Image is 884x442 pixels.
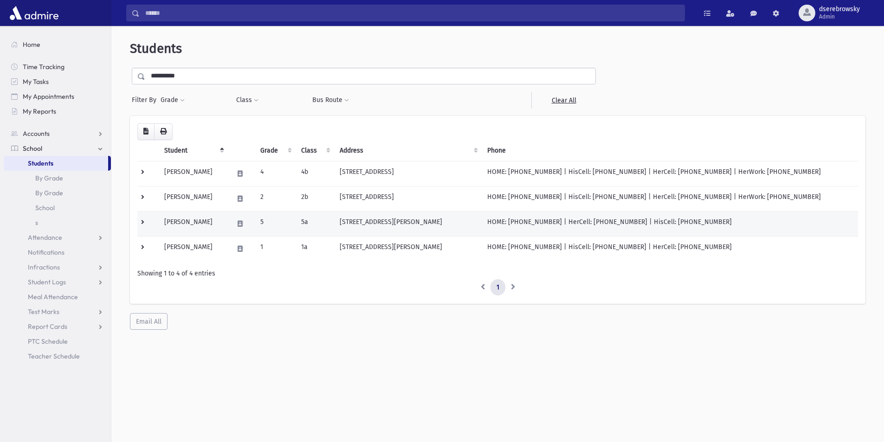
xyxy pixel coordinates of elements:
[130,313,168,330] button: Email All
[819,6,860,13] span: dserebrowsky
[334,236,482,261] td: [STREET_ADDRESS][PERSON_NAME]
[132,95,160,105] span: Filter By
[4,245,111,260] a: Notifications
[28,248,65,256] span: Notifications
[296,211,334,236] td: 5a
[4,156,108,171] a: Students
[312,92,349,109] button: Bus Route
[4,289,111,304] a: Meal Attendance
[4,349,111,364] a: Teacher Schedule
[819,13,860,20] span: Admin
[4,126,111,141] a: Accounts
[482,140,858,161] th: Phone
[28,307,59,316] span: Test Marks
[159,140,228,161] th: Student: activate to sort column descending
[4,89,111,104] a: My Appointments
[236,92,259,109] button: Class
[28,159,53,167] span: Students
[159,211,228,236] td: [PERSON_NAME]
[140,5,684,21] input: Search
[255,211,295,236] td: 5
[4,334,111,349] a: PTC Schedule
[137,269,858,278] div: Showing 1 to 4 of 4 entries
[4,260,111,275] a: Infractions
[4,304,111,319] a: Test Marks
[7,4,61,22] img: AdmirePro
[334,161,482,186] td: [STREET_ADDRESS]
[28,337,68,346] span: PTC Schedule
[130,41,182,56] span: Students
[154,123,173,140] button: Print
[23,77,49,86] span: My Tasks
[490,279,505,296] a: 1
[334,140,482,161] th: Address: activate to sort column ascending
[255,236,295,261] td: 1
[28,293,78,301] span: Meal Attendance
[531,92,596,109] a: Clear All
[482,211,858,236] td: HOME: [PHONE_NUMBER] | HerCell: [PHONE_NUMBER] | HisCell: [PHONE_NUMBER]
[4,59,111,74] a: Time Tracking
[296,236,334,261] td: 1a
[23,144,42,153] span: School
[296,161,334,186] td: 4b
[159,161,228,186] td: [PERSON_NAME]
[4,171,111,186] a: By Grade
[4,104,111,119] a: My Reports
[4,230,111,245] a: Attendance
[255,186,295,211] td: 2
[482,236,858,261] td: HOME: [PHONE_NUMBER] | HisCell: [PHONE_NUMBER] | HerCell: [PHONE_NUMBER]
[28,352,80,360] span: Teacher Schedule
[23,129,50,138] span: Accounts
[4,141,111,156] a: School
[159,236,228,261] td: [PERSON_NAME]
[28,322,67,331] span: Report Cards
[4,200,111,215] a: School
[28,233,62,242] span: Attendance
[4,74,111,89] a: My Tasks
[23,92,74,101] span: My Appointments
[482,161,858,186] td: HOME: [PHONE_NUMBER] | HisCell: [PHONE_NUMBER] | HerCell: [PHONE_NUMBER] | HerWork: [PHONE_NUMBER]
[4,275,111,289] a: Student Logs
[23,63,65,71] span: Time Tracking
[4,215,111,230] a: s
[4,186,111,200] a: By Grade
[160,92,185,109] button: Grade
[482,186,858,211] td: HOME: [PHONE_NUMBER] | HisCell: [PHONE_NUMBER] | HerCell: [PHONE_NUMBER] | HerWork: [PHONE_NUMBER]
[28,263,60,271] span: Infractions
[334,186,482,211] td: [STREET_ADDRESS]
[334,211,482,236] td: [STREET_ADDRESS][PERSON_NAME]
[28,278,66,286] span: Student Logs
[255,140,295,161] th: Grade: activate to sort column ascending
[4,319,111,334] a: Report Cards
[296,140,334,161] th: Class: activate to sort column ascending
[296,186,334,211] td: 2b
[255,161,295,186] td: 4
[23,40,40,49] span: Home
[23,107,56,115] span: My Reports
[4,37,111,52] a: Home
[159,186,228,211] td: [PERSON_NAME]
[137,123,155,140] button: CSV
